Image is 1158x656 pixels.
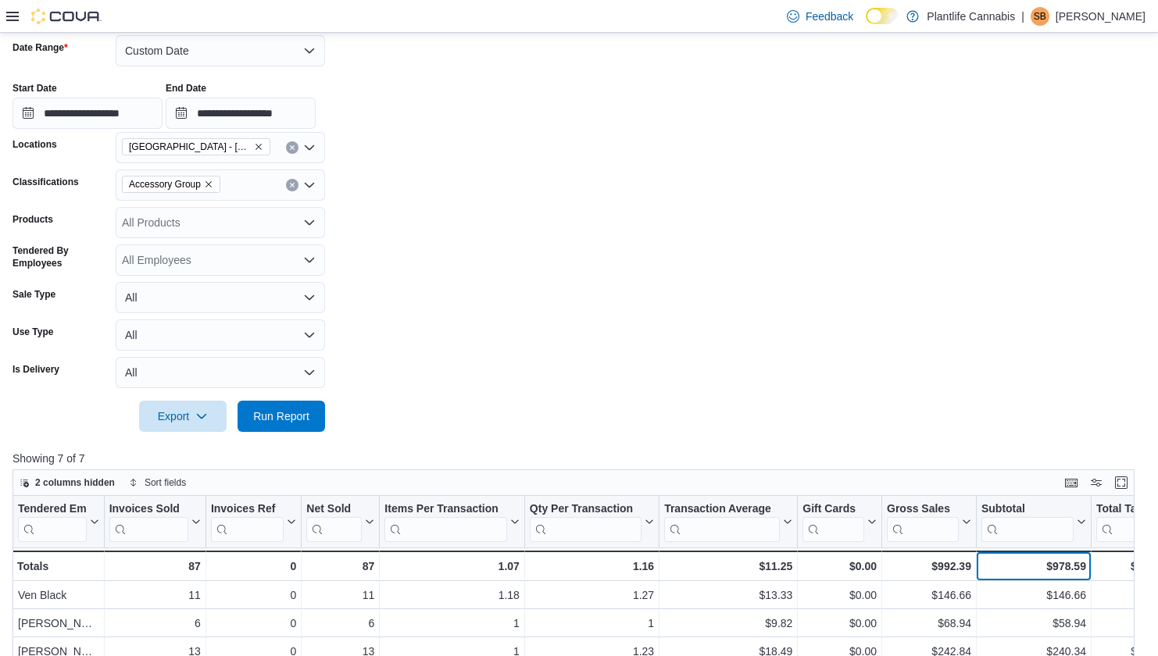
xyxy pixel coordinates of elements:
[530,502,654,542] button: Qty Per Transaction
[129,139,251,155] span: [GEOGRAPHIC_DATA] - [GEOGRAPHIC_DATA]
[927,7,1015,26] p: Plantlife Cannabis
[1062,473,1081,492] button: Keyboard shortcuts
[253,408,309,424] span: Run Report
[306,502,362,542] div: Net Sold
[145,476,186,489] span: Sort fields
[13,288,55,301] label: Sale Type
[802,502,864,542] div: Gift Card Sales
[306,502,374,542] button: Net Sold
[981,557,1086,576] div: $978.59
[18,586,99,604] div: Ven Black
[1096,502,1152,542] div: Total Tax
[1096,502,1152,517] div: Total Tax
[109,557,201,576] div: 87
[802,502,877,542] button: Gift Cards
[1034,7,1046,26] span: SB
[664,614,792,633] div: $9.82
[306,586,374,604] div: 11
[18,502,99,542] button: Tendered Employee
[13,451,1145,466] p: Showing 7 of 7
[1112,473,1131,492] button: Enter fullscreen
[887,614,971,633] div: $68.94
[116,35,325,66] button: Custom Date
[211,557,296,576] div: 0
[109,502,188,517] div: Invoices Sold
[1021,7,1024,26] p: |
[211,502,284,542] div: Invoices Ref
[530,586,654,604] div: 1.27
[13,176,79,188] label: Classifications
[384,557,520,576] div: 1.07
[109,614,201,633] div: 6
[129,176,201,192] span: Accessory Group
[802,614,877,633] div: $0.00
[18,502,87,517] div: Tendered Employee
[664,586,792,604] div: $13.33
[530,502,642,517] div: Qty Per Transaction
[139,401,227,432] button: Export
[116,282,325,313] button: All
[866,8,899,24] input: Dark Mode
[306,614,374,633] div: 6
[122,176,220,193] span: Accessory Group
[384,502,507,542] div: Items Per Transaction
[109,502,188,542] div: Invoices Sold
[109,502,201,542] button: Invoices Sold
[17,557,99,576] div: Totals
[802,502,864,517] div: Gift Cards
[211,586,296,604] div: 0
[887,502,959,517] div: Gross Sales
[123,473,192,492] button: Sort fields
[148,401,217,432] span: Export
[530,614,654,633] div: 1
[166,98,316,129] input: Press the down key to open a popover containing a calendar.
[303,179,316,191] button: Open list of options
[238,401,325,432] button: Run Report
[664,502,780,517] div: Transaction Average
[384,614,520,633] div: 1
[530,557,654,576] div: 1.16
[303,254,316,266] button: Open list of options
[13,244,109,269] label: Tendered By Employees
[981,614,1086,633] div: $58.94
[981,502,1074,517] div: Subtotal
[981,502,1086,542] button: Subtotal
[13,363,59,376] label: Is Delivery
[211,614,296,633] div: 0
[384,502,520,542] button: Items Per Transaction
[109,586,201,604] div: 11
[303,141,316,154] button: Open list of options
[887,502,971,542] button: Gross Sales
[1087,473,1106,492] button: Display options
[122,138,270,155] span: Edmonton - Albany
[981,586,1086,604] div: $146.66
[887,502,959,542] div: Gross Sales
[13,98,163,129] input: Press the down key to open a popover containing a calendar.
[254,142,263,152] button: Remove Edmonton - Albany from selection in this group
[13,82,57,94] label: Start Date
[166,82,206,94] label: End Date
[211,502,296,542] button: Invoices Ref
[806,9,853,24] span: Feedback
[384,502,507,517] div: Items Per Transaction
[286,179,298,191] button: Clear input
[13,41,68,54] label: Date Range
[35,476,115,489] span: 2 columns hidden
[887,557,971,576] div: $992.39
[31,9,102,24] img: Cova
[211,502,284,517] div: Invoices Ref
[664,502,792,542] button: Transaction Average
[664,502,780,542] div: Transaction Average
[781,1,860,32] a: Feedback
[303,216,316,229] button: Open list of options
[530,502,642,542] div: Qty Per Transaction
[802,586,877,604] div: $0.00
[116,319,325,351] button: All
[1031,7,1049,26] div: Stephanie Brimner
[802,557,877,576] div: $0.00
[116,357,325,388] button: All
[1056,7,1145,26] p: [PERSON_NAME]
[13,326,53,338] label: Use Type
[13,213,53,226] label: Products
